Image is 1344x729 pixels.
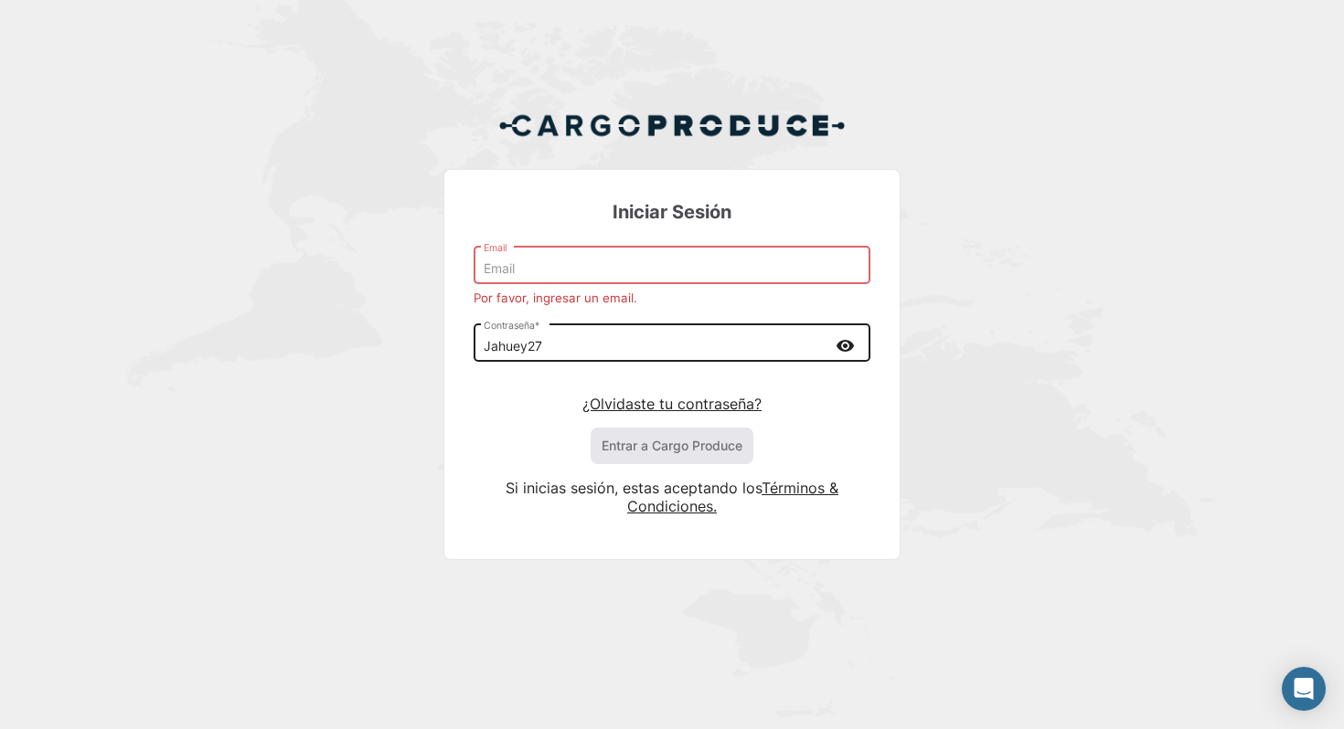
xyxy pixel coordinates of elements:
[834,334,856,357] mat-icon: visibility
[484,261,861,277] input: Email
[582,395,762,413] a: ¿Olvidaste tu contraseña?
[627,479,838,515] a: Términos & Condiciones.
[484,339,829,354] input: Contraseña
[474,199,870,225] h3: Iniciar Sesión
[506,479,762,497] span: Si inicias sesión, estas aceptando los
[474,291,637,305] span: Por favor, ingresar un email.
[1282,667,1326,711] div: Abrir Intercom Messenger
[498,103,846,147] img: Cargo Produce Logo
